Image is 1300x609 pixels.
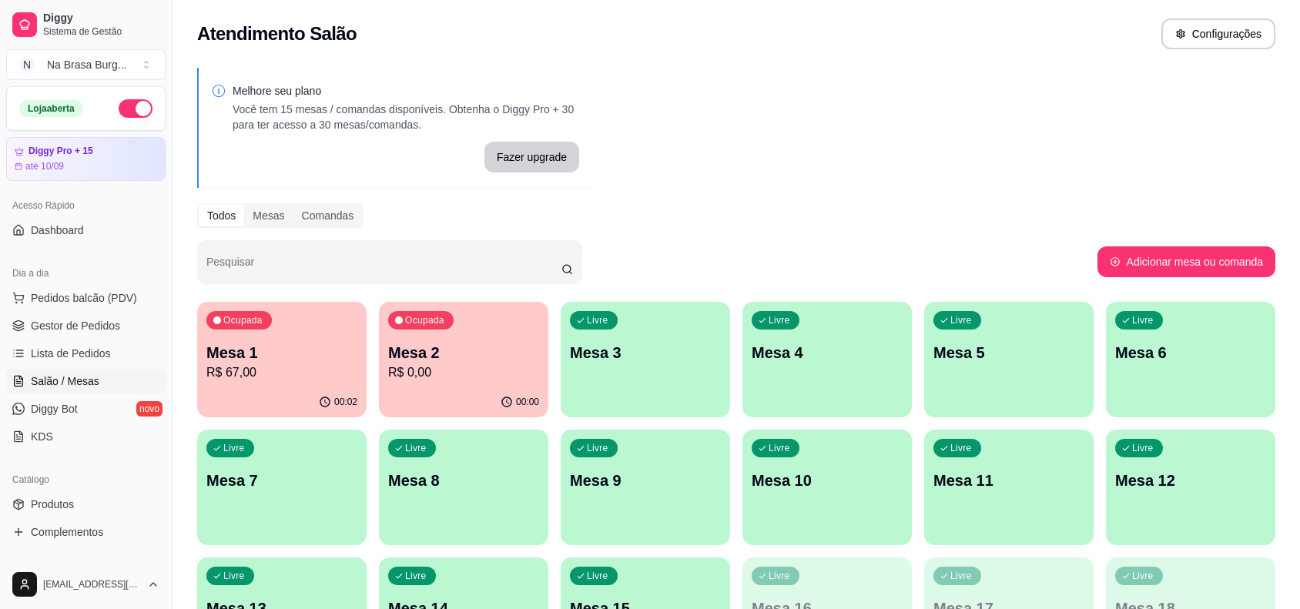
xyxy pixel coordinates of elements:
div: Mesas [244,205,293,226]
input: Pesquisar [206,260,561,276]
span: Pedidos balcão (PDV) [31,290,137,306]
a: Gestor de Pedidos [6,313,166,338]
button: LivreMesa 7 [197,430,367,545]
button: [EMAIL_ADDRESS][DOMAIN_NAME] [6,566,166,603]
h2: Atendimento Salão [197,22,357,46]
button: Adicionar mesa ou comanda [1097,246,1275,277]
span: Dashboard [31,223,84,238]
p: Livre [405,570,427,582]
p: Mesa 9 [570,470,721,491]
span: Lista de Pedidos [31,346,111,361]
p: Mesa 11 [933,470,1084,491]
p: Livre [1132,442,1154,454]
a: Diggy Botnovo [6,397,166,421]
article: até 10/09 [25,160,64,172]
span: N [19,57,35,72]
p: Livre [769,442,790,454]
p: Livre [223,570,245,582]
p: Livre [769,570,790,582]
a: DiggySistema de Gestão [6,6,166,43]
span: Sistema de Gestão [43,25,159,38]
span: Produtos [31,497,74,512]
p: Livre [950,570,972,582]
p: Livre [587,570,608,582]
article: Diggy Pro + 15 [28,146,93,157]
button: Select a team [6,49,166,80]
p: 00:02 [334,396,357,408]
div: Loja aberta [19,100,83,117]
p: Livre [769,314,790,326]
div: Na Brasa Burg ... [47,57,127,72]
p: 00:00 [516,396,539,408]
span: Diggy [43,12,159,25]
button: LivreMesa 4 [742,302,912,417]
button: Alterar Status [119,99,152,118]
a: KDS [6,424,166,449]
p: Livre [1132,570,1154,582]
p: Mesa 10 [752,470,903,491]
span: Diggy Bot [31,401,78,417]
p: Livre [1132,314,1154,326]
div: Acesso Rápido [6,193,166,218]
p: Livre [587,314,608,326]
p: Mesa 5 [933,342,1084,363]
a: Lista de Pedidos [6,341,166,366]
p: Livre [950,442,972,454]
button: LivreMesa 10 [742,430,912,545]
p: Livre [950,314,972,326]
button: Pedidos balcão (PDV) [6,286,166,310]
p: Você tem 15 mesas / comandas disponíveis. Obtenha o Diggy Pro + 30 para ter acesso a 30 mesas/com... [233,102,579,132]
p: R$ 0,00 [388,363,539,382]
p: Livre [587,442,608,454]
button: Fazer upgrade [484,142,579,172]
a: Produtos [6,492,166,517]
p: Mesa 7 [206,470,357,491]
p: Mesa 2 [388,342,539,363]
button: LivreMesa 8 [379,430,548,545]
span: KDS [31,429,53,444]
div: Catálogo [6,467,166,492]
p: Mesa 4 [752,342,903,363]
span: Gestor de Pedidos [31,318,120,333]
div: Comandas [293,205,363,226]
a: Complementos [6,520,166,544]
a: Dashboard [6,218,166,243]
a: Salão / Mesas [6,369,166,393]
span: Complementos [31,524,103,540]
button: Configurações [1161,18,1275,49]
span: Salão / Mesas [31,373,99,389]
button: LivreMesa 5 [924,302,1094,417]
p: Ocupada [223,314,263,326]
p: Livre [223,442,245,454]
p: R$ 67,00 [206,363,357,382]
div: Dia a dia [6,261,166,286]
p: Melhore seu plano [233,83,579,99]
div: Todos [199,205,244,226]
p: Ocupada [405,314,444,326]
a: Diggy Pro + 15até 10/09 [6,137,166,181]
p: Mesa 6 [1115,342,1266,363]
p: Livre [405,442,427,454]
button: OcupadaMesa 2R$ 0,0000:00 [379,302,548,417]
p: Mesa 3 [570,342,721,363]
button: LivreMesa 9 [561,430,730,545]
p: Mesa 8 [388,470,539,491]
button: LivreMesa 6 [1106,302,1275,417]
button: OcupadaMesa 1R$ 67,0000:02 [197,302,367,417]
button: LivreMesa 11 [924,430,1094,545]
p: Mesa 12 [1115,470,1266,491]
button: LivreMesa 3 [561,302,730,417]
button: LivreMesa 12 [1106,430,1275,545]
span: [EMAIL_ADDRESS][DOMAIN_NAME] [43,578,141,591]
p: Mesa 1 [206,342,357,363]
